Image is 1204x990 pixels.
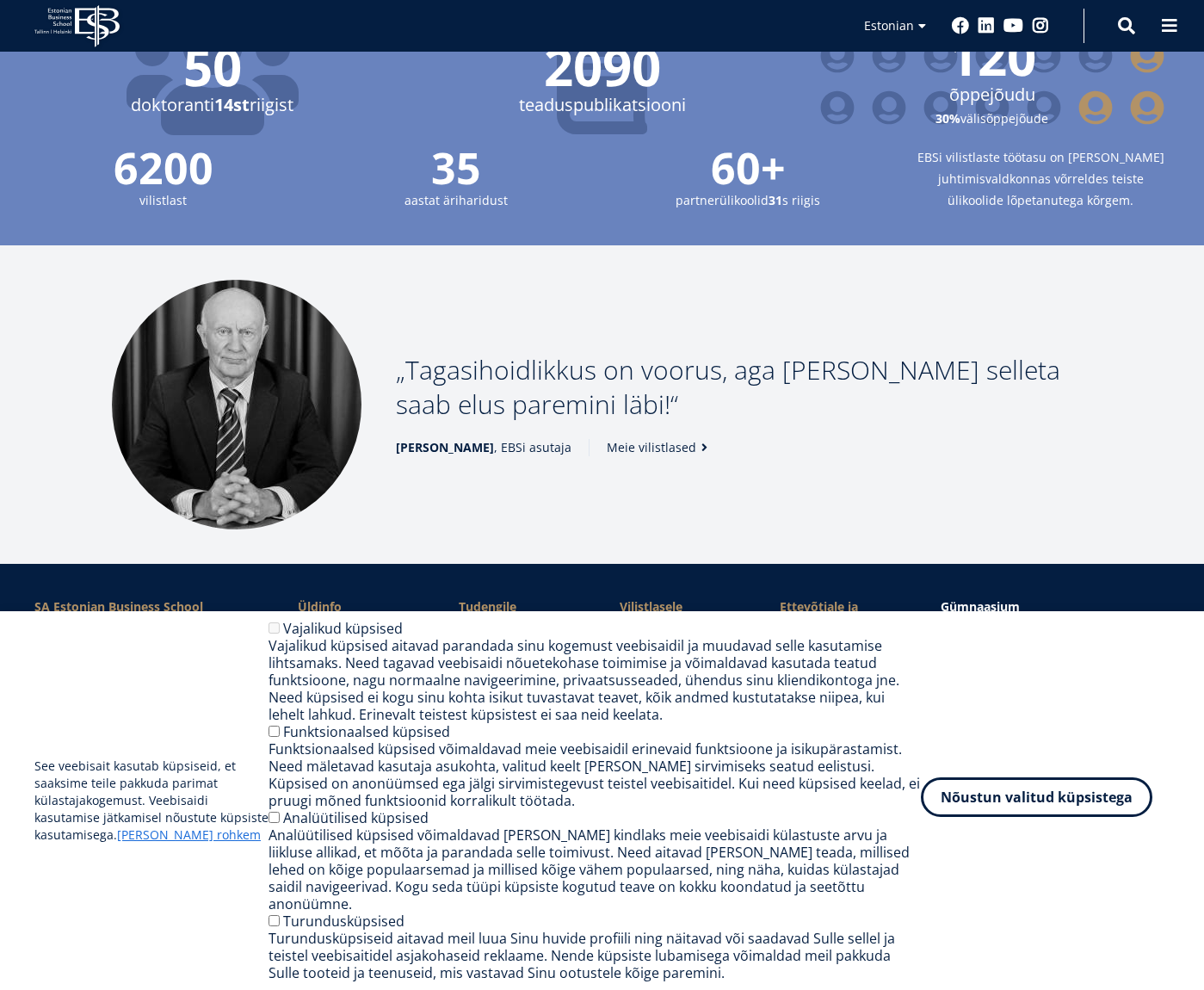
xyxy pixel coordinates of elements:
span: 60+ [620,146,878,189]
span: 2090 [424,40,780,92]
span: 35 [327,146,585,189]
span: Vilistlasele [620,598,746,616]
a: Youtube [1003,17,1023,34]
span: 6200 [34,146,293,189]
p: Tagasihoidlikkus on voorus, aga [PERSON_NAME] selleta saab elus paremini läbi! [396,353,1093,422]
div: Vajalikud küpsised aitavad parandada sinu kogemust veebisaidil ja muudavad selle kasutamise lihts... [269,637,921,723]
a: Tudengile [459,598,585,616]
button: Nõustun valitud küpsistega [921,777,1152,817]
span: 120 [814,30,1170,82]
small: aastat äriharidust [327,189,585,211]
label: Vajalikud küpsised [283,619,403,638]
small: partnerülikoolid s riigis [620,189,878,211]
a: [PERSON_NAME] rohkem [117,826,261,844]
strong: 30% [935,110,960,127]
strong: 14st [214,93,250,116]
span: doktoranti riigist [34,92,390,118]
div: Analüütilised küpsised võimaldavad [PERSON_NAME] kindlaks meie veebisaidi külastuste arvu ja liik... [269,826,921,913]
strong: 31 [769,192,782,208]
span: teaduspublikatsiooni [424,92,780,118]
span: Üldinfo [298,598,424,616]
a: Facebook [952,17,969,34]
img: Madis Habakuk [112,280,361,529]
a: Gümnaasium [941,598,1170,616]
span: Gümnaasium [941,598,1020,615]
p: See veebisait kasutab küpsiseid, et saaksime teile pakkuda parimat külastajakogemust. Veebisaidi ... [34,758,269,844]
small: EBSi vilistlaste töötasu on [PERSON_NAME] juhtimisvaldkonnas võrreldes teiste ülikoolide lõpetanu... [911,146,1170,211]
a: Meie vilistlased [607,439,713,456]
span: Ettevõtjale ja partnerile [780,598,906,633]
strong: [PERSON_NAME] [396,439,494,455]
label: Turundusküpsised [283,912,404,931]
small: vilistlast [34,189,293,211]
span: 50 [34,40,390,92]
div: Turundusküpsiseid aitavad meil luua Sinu huvide profiili ning näitavad või saadavad Sulle sellel ... [269,930,921,981]
div: SA Estonian Business School [34,598,263,616]
label: Funktsionaalsed küpsised [283,722,450,741]
a: Instagram [1032,17,1049,34]
small: välisõppejõude [814,108,1170,129]
div: Funktsionaalsed küpsised võimaldavad meie veebisaidil erinevaid funktsioone ja isikupärastamist. ... [269,740,921,809]
a: Linkedin [978,17,995,34]
span: , EBSi asutaja [396,439,571,456]
label: Analüütilised küpsised [283,808,429,827]
span: õppejõudu [814,82,1170,108]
